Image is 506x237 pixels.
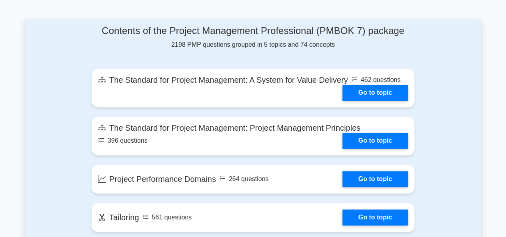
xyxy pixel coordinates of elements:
a: Go to topic [342,171,408,187]
h4: Contents of the Project Management Professional (PMBOK 7) package [92,25,414,37]
a: Go to topic [342,85,408,101]
a: Go to topic [342,209,408,225]
div: 2198 PMP questions grouped in 5 topics and 74 concepts [92,25,414,50]
a: Go to topic [342,133,408,149]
